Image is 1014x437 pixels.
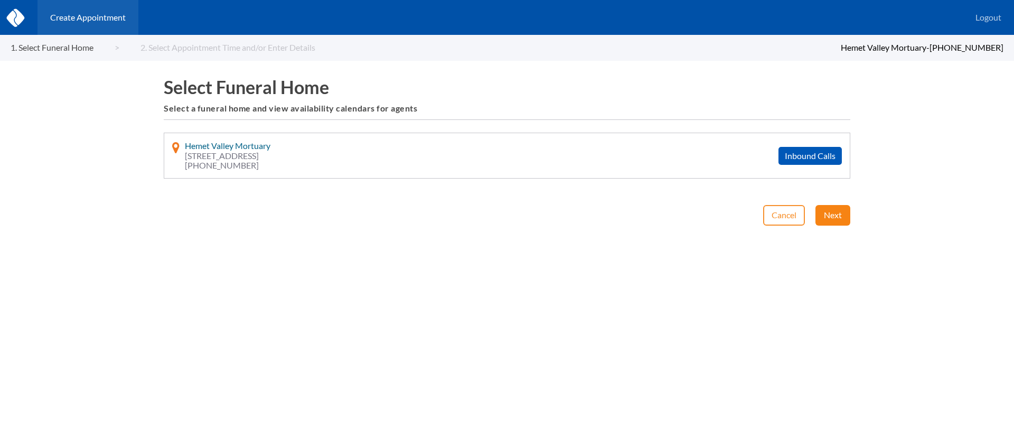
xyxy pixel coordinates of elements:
[185,161,270,170] span: [PHONE_NUMBER]
[164,77,850,97] h1: Select Funeral Home
[778,147,842,165] button: Inbound Calls
[11,43,119,52] a: 1. Select Funeral Home
[763,205,805,225] button: Cancel
[815,205,850,225] button: Next
[929,42,1003,52] span: [PHONE_NUMBER]
[185,151,270,161] span: [STREET_ADDRESS]
[841,42,929,52] span: Hemet Valley Mortuary -
[164,104,850,113] h6: Select a funeral home and view availability calendars for agents
[185,141,270,151] span: Hemet Valley Mortuary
